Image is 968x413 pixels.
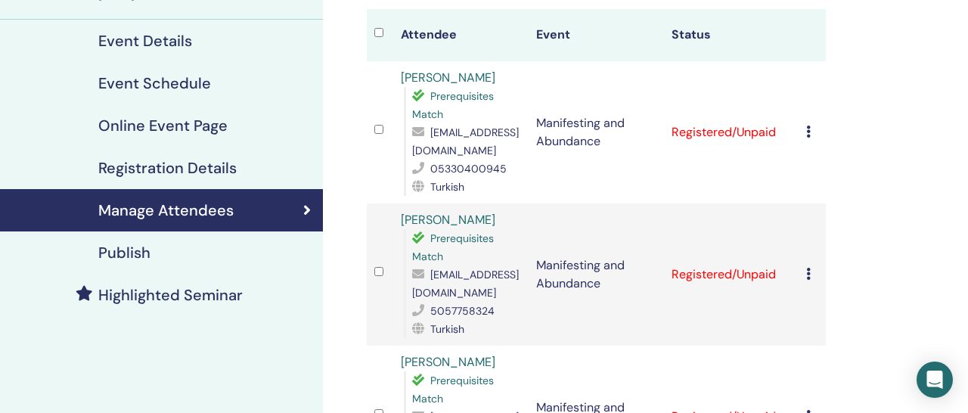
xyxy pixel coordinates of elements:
h4: Highlighted Seminar [98,286,243,304]
th: Status [664,9,799,61]
th: Attendee [393,9,529,61]
span: Turkish [430,180,464,194]
span: Prerequisites Match [412,374,494,405]
h4: Manage Attendees [98,201,234,219]
span: [EMAIL_ADDRESS][DOMAIN_NAME] [412,268,519,300]
td: Manifesting and Abundance [529,203,664,346]
span: 5057758324 [430,304,495,318]
a: [PERSON_NAME] [401,354,495,370]
h4: Registration Details [98,159,237,177]
a: [PERSON_NAME] [401,212,495,228]
h4: Event Schedule [98,74,211,92]
span: 05330400945 [430,162,507,175]
span: Turkish [430,322,464,336]
span: Prerequisites Match [412,89,494,121]
div: Open Intercom Messenger [917,362,953,398]
span: Prerequisites Match [412,231,494,263]
h4: Publish [98,244,150,262]
h4: Online Event Page [98,116,228,135]
h4: Event Details [98,32,192,50]
span: [EMAIL_ADDRESS][DOMAIN_NAME] [412,126,519,157]
th: Event [529,9,664,61]
td: Manifesting and Abundance [529,61,664,203]
a: [PERSON_NAME] [401,70,495,85]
